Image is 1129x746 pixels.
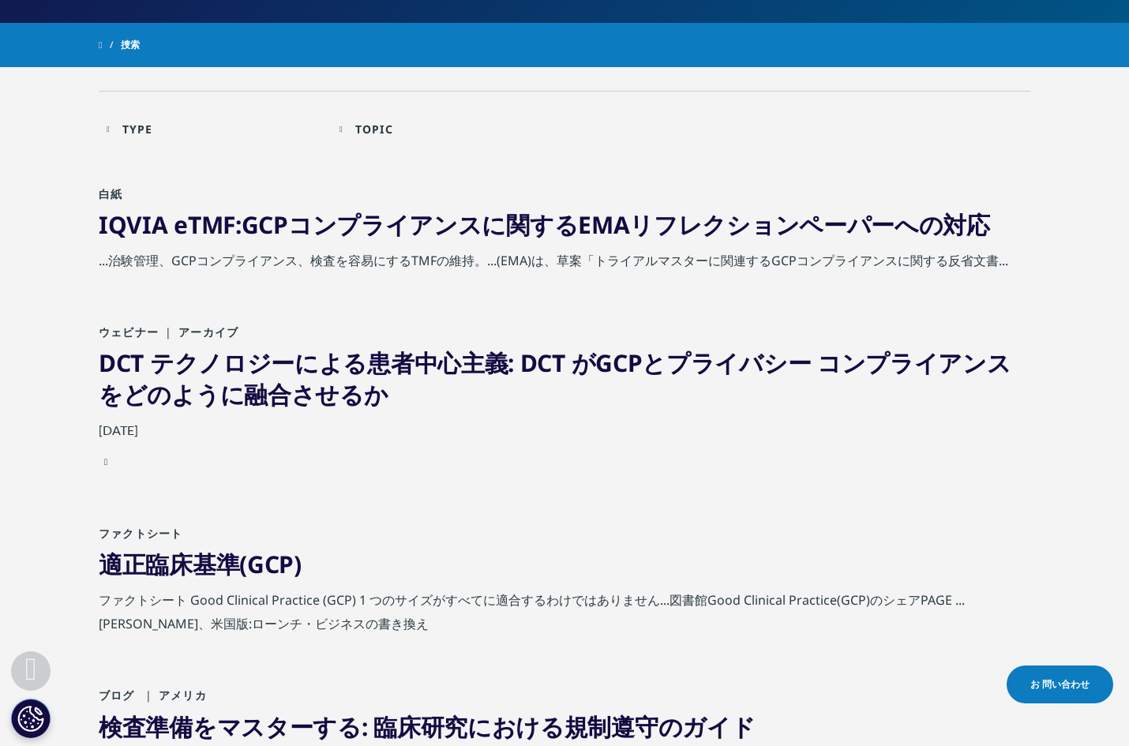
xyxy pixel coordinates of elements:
[242,208,288,241] span: GCP
[99,526,182,541] span: ファクトシート
[355,122,393,137] div: Topic facet.
[99,710,755,743] a: 検査準備をマスターする: 臨床研究における規制遵守のガイド
[139,688,207,703] span: アメリカ
[99,548,302,580] a: 適正臨床基準(GCP)
[99,186,122,201] span: 白紙
[122,122,153,137] div: Type facet.
[99,688,135,703] span: ブログ
[1030,677,1090,692] span: お 問い合わせ
[99,347,1011,410] a: DCT テクノロジーによる患者中心主義: DCT がGCPとプライバシー コンプライアンスをどのように融合させるか
[99,208,990,241] a: IQVIA eTMF:GCPコンプライアンスに関するEMAリフレクションペーパーへの対応
[99,418,1030,450] div: [DATE]
[247,548,294,580] span: GCP
[595,347,642,379] span: GCP
[1007,665,1113,703] a: お 問い合わせ
[99,249,1030,280] div: ...治験管理、GCPコンプライアンス、検査を容易にするTMFの維持。...(EMA)は、草案「トライアルマスターに関連するGCPコンプライアンスに関する反省文書...
[159,324,238,339] span: アーカイブ
[121,31,140,59] span: 捜索
[99,324,159,339] span: ウェビナー
[11,699,51,738] button: Cookie設定
[99,588,1030,643] div: ファクトシート Good Clinical Practice (GCP) 1 つのサイズがすべてに適合するわけではありません...図書館Good Clinical Practice(GCP)のシ...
